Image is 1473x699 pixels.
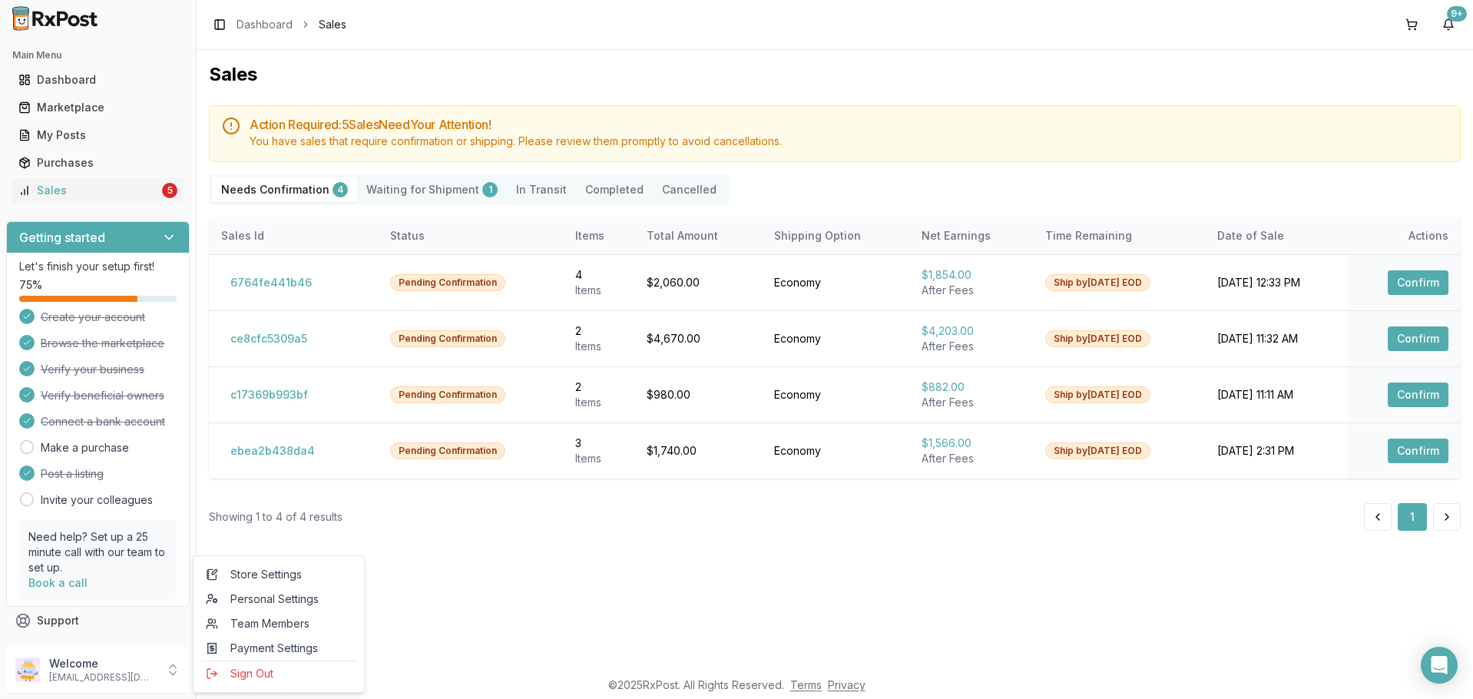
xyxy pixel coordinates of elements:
button: Cancelled [653,177,726,202]
div: My Posts [18,128,177,143]
th: Total Amount [634,217,762,254]
a: Make a purchase [41,440,129,456]
button: 9+ [1436,12,1461,37]
div: Showing 1 to 4 of 4 results [209,509,343,525]
div: [DATE] 12:33 PM [1217,275,1336,290]
div: [DATE] 11:11 AM [1217,387,1336,403]
p: Welcome [49,656,156,671]
span: Personal Settings [206,591,352,607]
a: Purchases [12,149,184,177]
button: ce8cfc5309a5 [221,326,316,351]
span: Verify beneficial owners [41,388,164,403]
th: Net Earnings [909,217,1034,254]
div: Open Intercom Messenger [1421,647,1458,684]
th: Sales Id [209,217,378,254]
button: Confirm [1388,326,1448,351]
div: Economy [774,443,897,459]
div: 1 [482,182,498,197]
div: After Fees [922,395,1021,410]
h5: Action Required: 5 Sale s Need Your Attention! [250,118,1448,131]
div: You have sales that require confirmation or shipping. Please review them promptly to avoid cancel... [250,134,1448,149]
button: Needs Confirmation [212,177,357,202]
div: Dashboard [18,72,177,88]
div: Economy [774,275,897,290]
div: 9+ [1447,6,1467,22]
a: Marketplace [12,94,184,121]
span: Verify your business [41,362,144,377]
img: User avatar [15,658,40,682]
button: My Posts [6,123,190,147]
th: Shipping Option [762,217,909,254]
div: $980.00 [647,387,750,403]
button: Support [6,607,190,634]
div: Ship by [DATE] EOD [1045,274,1150,291]
a: Store Settings [200,562,358,587]
div: 2 [575,323,622,339]
button: Feedback [6,634,190,662]
a: Terms [790,678,822,691]
div: Pending Confirmation [390,386,505,403]
button: Completed [576,177,653,202]
a: Invite your colleagues [41,492,153,508]
div: Ship by [DATE] EOD [1045,330,1150,347]
span: Browse the marketplace [41,336,164,351]
th: Items [563,217,634,254]
button: Sales5 [6,178,190,203]
div: $4,203.00 [922,323,1021,339]
div: [DATE] 2:31 PM [1217,443,1336,459]
div: After Fees [922,283,1021,298]
a: Dashboard [12,66,184,94]
div: Economy [774,387,897,403]
p: Need help? Set up a 25 minute call with our team to set up. [28,529,167,575]
a: Book a call [28,576,88,589]
button: Purchases [6,151,190,175]
div: $1,740.00 [647,443,750,459]
button: Waiting for Shipment [357,177,507,202]
span: 75 % [19,277,42,293]
span: Sign Out [206,666,352,681]
th: Status [378,217,563,254]
th: Actions [1348,217,1461,254]
a: Personal Settings [200,587,358,611]
div: Item s [575,395,622,410]
button: Confirm [1388,383,1448,407]
a: Sales5 [12,177,184,204]
a: Dashboard [237,17,293,32]
div: 3 [575,436,622,451]
nav: breadcrumb [237,17,346,32]
div: Purchases [18,155,177,171]
span: Connect a bank account [41,414,165,429]
div: Marketplace [18,100,177,115]
div: 4 [575,267,622,283]
div: $1,854.00 [922,267,1021,283]
h2: Main Menu [12,49,184,61]
span: Team Members [206,616,352,631]
div: $2,060.00 [647,275,750,290]
div: 2 [575,379,622,395]
div: 5 [162,183,177,198]
div: $1,566.00 [922,436,1021,451]
div: Item s [575,451,622,466]
div: Ship by [DATE] EOD [1045,442,1150,459]
span: Store Settings [206,567,352,582]
div: Economy [774,331,897,346]
span: Post a listing [41,466,104,482]
button: Dashboard [6,68,190,92]
div: Item s [575,339,622,354]
img: RxPost Logo [6,6,104,31]
p: Let's finish your setup first! [19,259,177,274]
div: After Fees [922,451,1021,466]
div: Sales [18,183,159,198]
a: Payment Settings [200,636,358,661]
div: [DATE] 11:32 AM [1217,331,1336,346]
button: Confirm [1388,439,1448,463]
span: Create your account [41,310,145,325]
div: Ship by [DATE] EOD [1045,386,1150,403]
button: ebea2b438da4 [221,439,324,463]
button: 1 [1398,503,1427,531]
span: Payment Settings [206,641,352,656]
a: Team Members [200,611,358,636]
button: Sign Out [200,661,358,686]
div: Pending Confirmation [390,330,505,347]
p: [EMAIL_ADDRESS][DOMAIN_NAME] [49,671,156,684]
